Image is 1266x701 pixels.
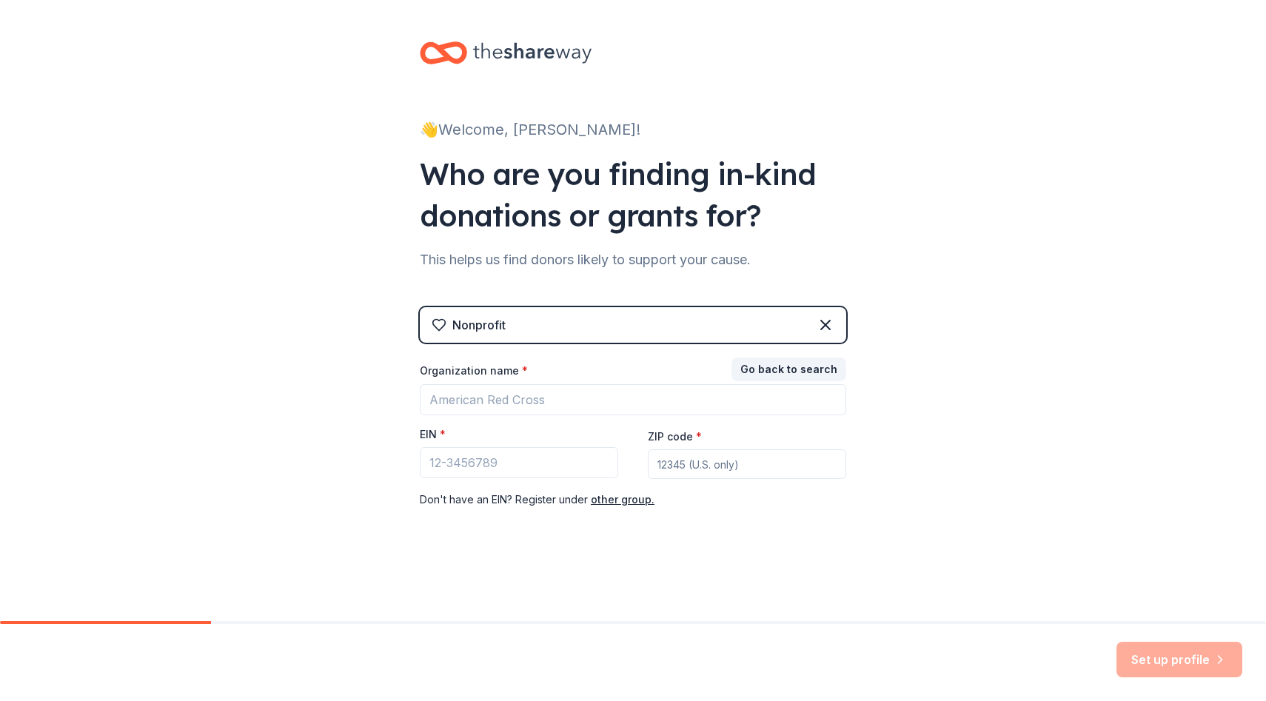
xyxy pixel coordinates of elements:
div: Don ' t have an EIN? Register under [420,491,846,509]
label: EIN [420,427,446,442]
div: 👋 Welcome, [PERSON_NAME]! [420,118,846,141]
label: ZIP code [648,429,702,444]
button: other group. [591,491,654,509]
input: 12-3456789 [420,447,618,478]
div: Nonprofit [452,316,506,334]
div: This helps us find donors likely to support your cause. [420,248,846,272]
button: Go back to search [731,358,846,381]
label: Organization name [420,363,528,378]
div: Who are you finding in-kind donations or grants for? [420,153,846,236]
input: American Red Cross [420,384,846,415]
input: 12345 (U.S. only) [648,449,846,479]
